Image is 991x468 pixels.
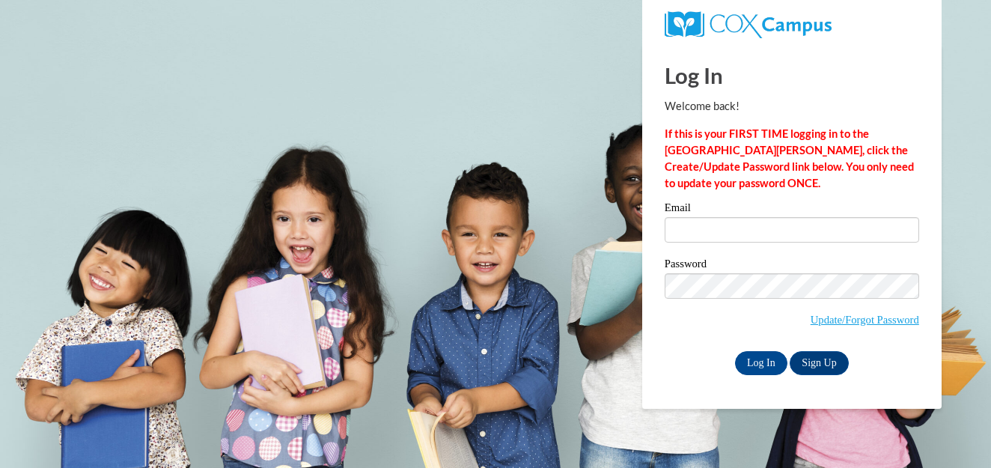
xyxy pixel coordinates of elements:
[665,202,919,217] label: Email
[665,98,919,115] p: Welcome back!
[665,127,914,189] strong: If this is your FIRST TIME logging in to the [GEOGRAPHIC_DATA][PERSON_NAME], click the Create/Upd...
[790,351,848,375] a: Sign Up
[735,351,787,375] input: Log In
[665,11,832,38] img: COX Campus
[665,17,832,30] a: COX Campus
[811,314,919,326] a: Update/Forgot Password
[665,60,919,91] h1: Log In
[665,258,919,273] label: Password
